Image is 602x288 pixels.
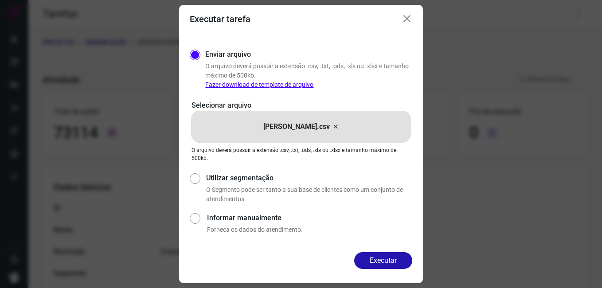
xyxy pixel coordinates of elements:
[192,100,410,111] p: Selecionar arquivo
[206,185,412,204] p: O Segmento pode ser tanto a sua base de clientes como um conjunto de atendimentos.
[206,173,412,183] label: Utilizar segmentação
[205,62,412,90] p: O arquivo deverá possuir a extensão .csv, .txt, .ods, .xls ou .xlsx e tamanho máximo de 500kb.
[207,225,412,234] p: Forneça os dados do atendimento.
[205,81,313,88] a: Fazer download de template de arquivo
[205,49,251,60] label: Enviar arquivo
[190,14,250,24] h3: Executar tarefa
[192,146,410,162] p: O arquivo deverá possuir a extensão .csv, .txt, .ods, .xls ou .xlsx e tamanho máximo de 500kb.
[354,252,412,269] button: Executar
[263,121,330,132] p: [PERSON_NAME].csv
[207,213,412,223] label: Informar manualmente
